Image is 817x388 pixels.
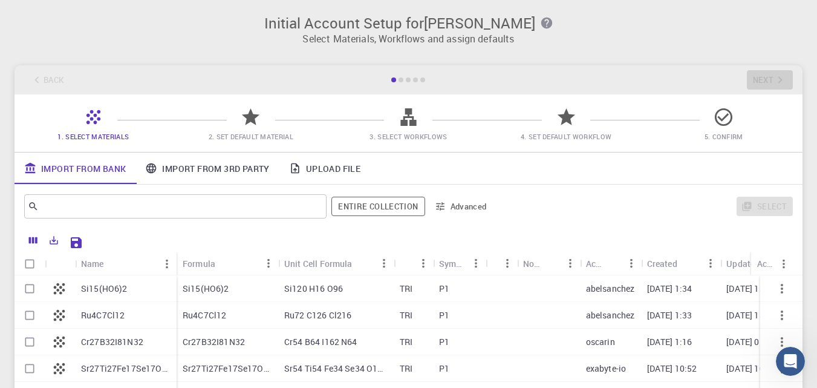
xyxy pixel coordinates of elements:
[81,252,104,275] div: Name
[209,132,293,141] span: 2. Set Default Material
[647,283,692,295] p: [DATE] 1:34
[498,254,517,273] button: Menu
[81,283,128,295] p: Si15(HO6)2
[726,283,776,295] p: [DATE] 13:34
[641,252,721,275] div: Created
[284,252,353,275] div: Unit Cell Formula
[541,254,561,273] button: Sort
[586,252,602,275] div: Account
[369,132,447,141] span: 3. Select Workflows
[439,283,449,295] p: P1
[284,283,343,295] p: Si120 H16 O96
[430,197,493,216] button: Advanced
[183,363,272,375] p: Sr27Ti27Fe17Se17O81
[751,252,793,275] div: Actions
[183,283,229,295] p: Si15(HO6)2
[259,254,278,273] button: Menu
[183,309,226,321] p: Ru4C7Cl12
[586,283,635,295] p: abelsanchez
[400,363,412,375] p: TRI
[439,363,449,375] p: P1
[22,15,795,31] h3: Initial Account Setup for [PERSON_NAME]
[279,153,370,184] a: Upload File
[580,252,641,275] div: Account
[81,309,125,321] p: Ru4C7Cl12
[183,252,215,275] div: Formula
[776,347,805,376] iframe: Intercom live chat
[215,254,235,273] button: Sort
[439,336,449,348] p: P1
[726,252,760,275] div: Updated
[726,309,776,321] p: [DATE] 13:33
[331,197,425,216] button: Entire collection
[439,252,466,275] div: Symmetry
[23,231,44,250] button: Columns
[701,254,720,273] button: Menu
[331,197,425,216] span: Filter throughout whole library including sets (folders)
[45,252,75,275] div: Icon
[586,336,615,348] p: oscarin
[135,153,279,184] a: Import From 3rd Party
[726,363,776,375] p: [DATE] 10:52
[15,153,135,184] a: Import From Bank
[353,254,372,273] button: Sort
[647,309,692,321] p: [DATE] 1:33
[57,132,129,141] span: 1. Select Materials
[586,309,635,321] p: abelsanchez
[183,336,245,348] p: Cr27B32I81N32
[647,363,697,375] p: [DATE] 10:52
[677,254,697,273] button: Sort
[81,336,143,348] p: Cr27B32I81N32
[414,254,433,273] button: Menu
[622,254,641,273] button: Menu
[523,252,541,275] div: Non-periodic
[284,336,357,348] p: Cr54 B64 I162 N64
[774,254,793,274] button: Menu
[177,252,278,275] div: Formula
[64,231,88,255] button: Save Explorer Settings
[157,254,177,274] button: Menu
[561,254,580,273] button: Menu
[517,252,580,275] div: Non-periodic
[647,336,692,348] p: [DATE] 1:16
[400,283,412,295] p: TRI
[24,8,68,19] span: Support
[81,363,171,375] p: Sr27Ti27Fe17Se17O81
[757,252,774,275] div: Actions
[284,309,351,321] p: Ru72 C126 Cl216
[44,231,64,250] button: Export
[439,309,449,321] p: P1
[75,252,177,275] div: Name
[278,252,394,275] div: Unit Cell Formula
[466,254,486,273] button: Menu
[433,252,486,275] div: Symmetry
[22,31,795,46] p: Select Materials, Workflows and assign defaults
[602,254,622,273] button: Sort
[521,132,611,141] span: 4. Set Default Workflow
[400,336,412,348] p: TRI
[647,252,677,275] div: Created
[400,309,412,321] p: TRI
[400,254,419,273] button: Sort
[284,363,388,375] p: Sr54 Ti54 Fe34 Se34 O162
[726,336,776,348] p: [DATE] 01:16
[104,254,123,274] button: Sort
[586,363,627,375] p: exabyte-io
[374,254,394,273] button: Menu
[394,252,433,275] div: Lattice
[705,132,743,141] span: 5. Confirm
[486,252,517,275] div: Tags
